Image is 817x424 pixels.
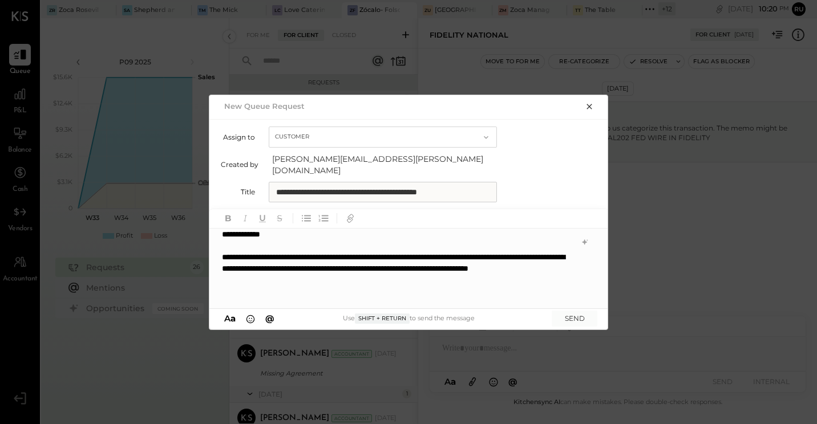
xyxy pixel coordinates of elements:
button: @ [262,312,278,325]
button: Aa [221,312,239,325]
div: Use to send the message [277,313,540,324]
span: [PERSON_NAME][EMAIL_ADDRESS][PERSON_NAME][DOMAIN_NAME] [272,153,500,176]
button: Customer [269,127,497,148]
button: Ordered List [316,211,331,226]
span: a [230,313,236,324]
button: Unordered List [299,211,314,226]
span: @ [265,313,274,324]
h2: New Queue Request [224,101,305,111]
button: Strikethrough [272,211,287,226]
label: Title [221,187,255,196]
button: Bold [221,211,236,226]
button: Underline [255,211,270,226]
button: SEND [552,311,597,326]
span: Shift + Return [355,313,410,324]
button: Add URL [343,211,358,226]
button: Italic [238,211,253,226]
label: Created by [221,160,258,169]
label: Assign to [221,133,255,141]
